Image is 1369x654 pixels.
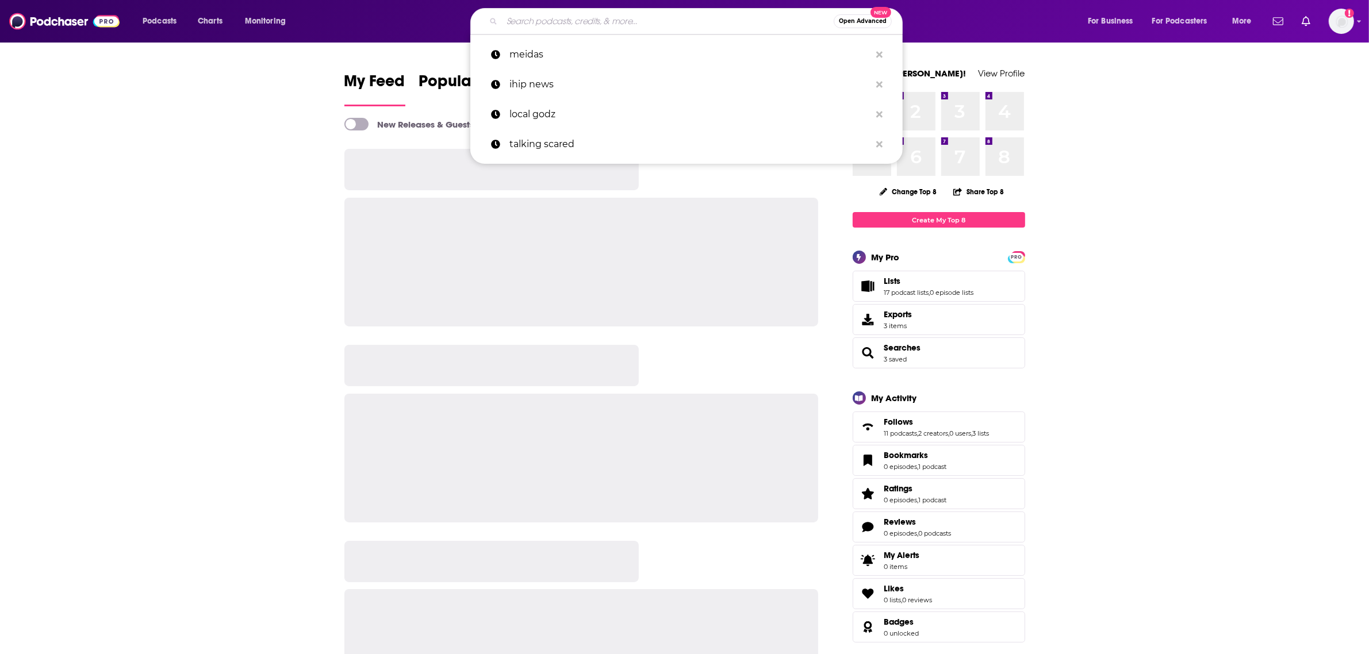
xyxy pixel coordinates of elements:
span: Likes [853,578,1025,609]
span: , [918,529,919,537]
a: My Alerts [853,545,1025,576]
span: Open Advanced [839,18,887,24]
span: Bookmarks [853,445,1025,476]
span: My Alerts [884,550,920,560]
a: Exports [853,304,1025,335]
span: Ratings [853,478,1025,509]
span: Likes [884,583,904,594]
span: , [949,429,950,437]
span: Exports [884,309,912,320]
span: PRO [1010,253,1023,261]
a: View Profile [979,68,1025,79]
span: Reviews [884,517,916,527]
a: Reviews [857,519,880,535]
span: Monitoring [245,13,286,29]
button: Show profile menu [1329,9,1354,34]
p: meidas [509,40,871,70]
span: , [929,288,930,297]
a: PRO [1010,252,1023,261]
a: local godz [470,99,903,129]
img: Podchaser - Follow, Share and Rate Podcasts [9,10,120,32]
a: Follows [857,419,880,435]
a: 0 episode lists [930,288,974,297]
a: Bookmarks [857,452,880,468]
a: 1 podcast [919,496,947,504]
div: Search podcasts, credits, & more... [481,8,914,34]
a: 0 unlocked [884,629,919,637]
a: Follows [884,417,990,427]
span: Popular Feed [419,71,517,98]
img: User Profile [1329,9,1354,34]
span: Searches [853,337,1025,368]
a: Ratings [884,483,947,494]
a: 0 reviews [903,596,933,604]
span: For Business [1088,13,1133,29]
span: , [918,496,919,504]
a: 0 podcasts [919,529,952,537]
span: Badges [853,611,1025,643]
span: New [871,7,891,18]
span: 0 items [884,563,920,571]
span: , [902,596,903,604]
a: 0 episodes [884,529,918,537]
button: Change Top 8 [873,184,944,199]
a: Popular Feed [419,71,517,106]
a: Ratings [857,486,880,502]
span: Follows [853,411,1025,443]
span: Lists [884,276,901,286]
a: 0 users [950,429,972,437]
span: Badges [884,617,914,627]
a: ihip news [470,70,903,99]
a: Badges [884,617,919,627]
button: open menu [1224,12,1266,30]
p: talking scared [509,129,871,159]
span: Follows [884,417,914,427]
span: My Feed [344,71,405,98]
a: Welcome [PERSON_NAME]! [853,68,967,79]
span: , [972,429,973,437]
a: 3 saved [884,355,907,363]
div: My Activity [872,393,917,403]
button: open menu [135,12,191,30]
a: 17 podcast lists [884,288,929,297]
a: Likes [857,586,880,602]
button: open menu [237,12,301,30]
button: open menu [1080,12,1148,30]
span: , [918,463,919,471]
a: Reviews [884,517,952,527]
span: Bookmarks [884,450,929,460]
span: , [918,429,919,437]
a: 2 creators [919,429,949,437]
a: Show notifications dropdown [1297,11,1315,31]
span: 3 items [884,322,912,330]
a: 0 episodes [884,496,918,504]
span: My Alerts [857,552,880,568]
a: 11 podcasts [884,429,918,437]
a: 1 podcast [919,463,947,471]
a: 3 lists [973,429,990,437]
span: More [1232,13,1252,29]
a: Badges [857,619,880,635]
span: Logged in as dbartlett [1329,9,1354,34]
a: Show notifications dropdown [1268,11,1288,31]
svg: Add a profile image [1345,9,1354,18]
div: My Pro [872,252,900,263]
a: talking scared [470,129,903,159]
a: 0 episodes [884,463,918,471]
a: Searches [857,345,880,361]
a: Lists [857,278,880,294]
input: Search podcasts, credits, & more... [502,12,834,30]
span: Lists [853,271,1025,302]
p: ihip news [509,70,871,99]
span: Exports [857,311,880,328]
span: Reviews [853,511,1025,543]
span: Podcasts [143,13,177,29]
a: Bookmarks [884,450,947,460]
a: 0 lists [884,596,902,604]
a: Create My Top 8 [853,212,1025,228]
button: Share Top 8 [953,180,1004,203]
a: Searches [884,343,921,353]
